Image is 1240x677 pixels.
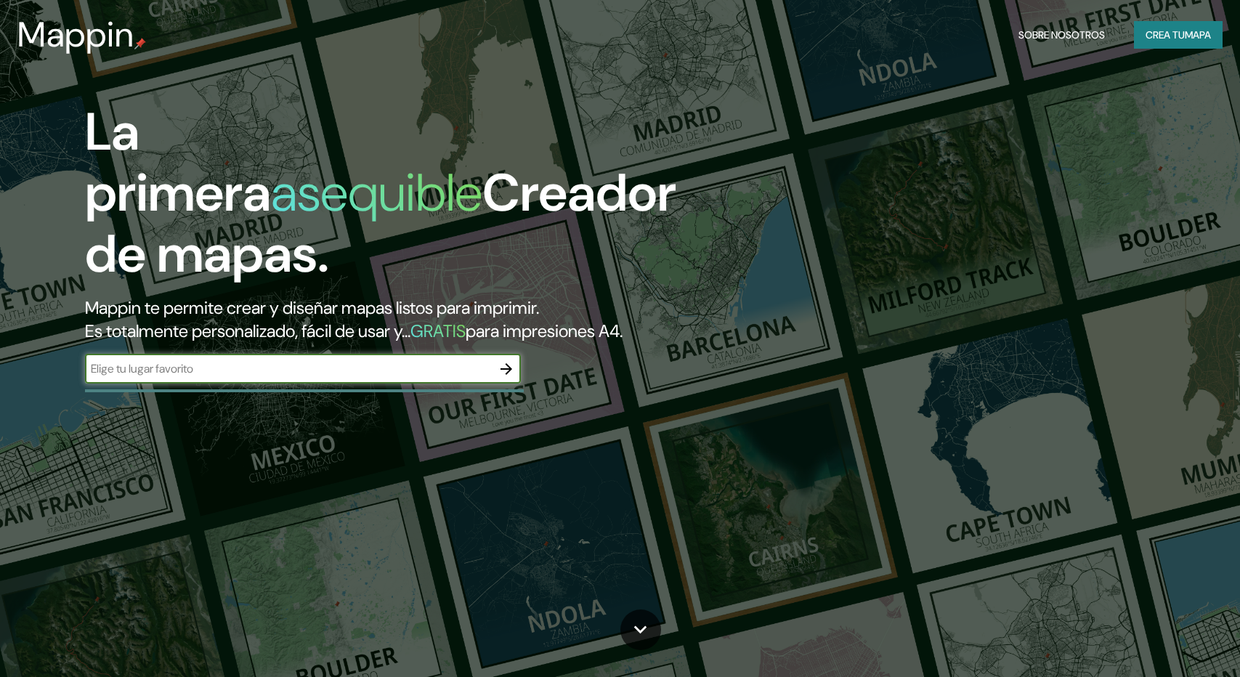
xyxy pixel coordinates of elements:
font: GRATIS [410,320,466,342]
img: pin de mapeo [134,38,146,49]
font: Mappin [17,12,134,57]
font: Mappin te permite crear y diseñar mapas listos para imprimir. [85,296,539,319]
font: mapa [1185,28,1211,41]
font: Crea tu [1146,28,1185,41]
font: Sobre nosotros [1018,28,1105,41]
font: Creador de mapas. [85,159,676,288]
button: Crea tumapa [1134,21,1223,49]
input: Elige tu lugar favorito [85,360,492,377]
font: La primera [85,98,271,227]
font: asequible [271,159,482,227]
font: para impresiones A4. [466,320,623,342]
button: Sobre nosotros [1013,21,1111,49]
font: Es totalmente personalizado, fácil de usar y... [85,320,410,342]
